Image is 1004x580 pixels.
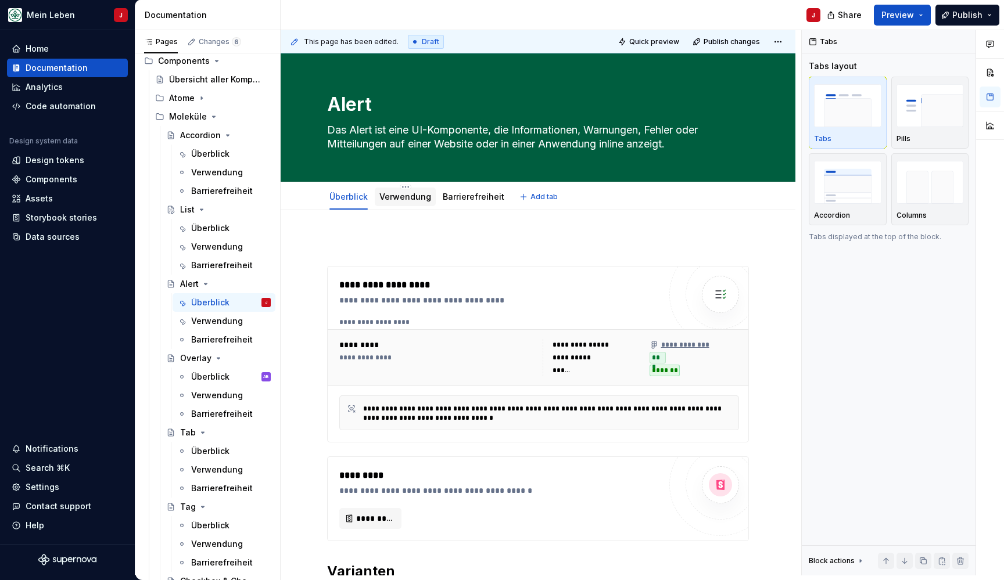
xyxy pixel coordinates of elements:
[838,9,862,21] span: Share
[26,43,49,55] div: Home
[422,37,439,46] span: Draft
[26,520,44,531] div: Help
[26,462,70,474] div: Search ⌘K
[935,5,999,26] button: Publish
[173,460,275,479] a: Verwendung
[329,192,368,201] a: Überblick
[7,59,128,77] a: Documentation
[191,520,230,531] div: Überblick
[516,189,563,205] button: Add tab
[26,443,78,455] div: Notifications
[173,330,275,349] a: Barrierefreiheit
[7,170,128,189] a: Components
[26,81,63,93] div: Analytics
[191,445,230,457] div: Überblick
[26,154,84,166] div: Design tokens
[173,405,275,423] a: Barrierefreiheit
[173,182,275,200] a: Barrierefreiheit
[191,241,243,253] div: Verwendung
[173,237,275,256] a: Verwendung
[191,390,243,401] div: Verwendung
[814,84,881,127] img: placeholder
[180,352,211,364] div: Overlay
[173,553,275,572] a: Barrierefreiheit
[191,297,230,308] div: Überblick
[180,204,195,215] div: List
[191,464,243,475] div: Verwendung
[809,556,855,565] div: Block actions
[265,297,267,308] div: J
[26,212,97,224] div: Storybook stories
[38,554,96,565] svg: Supernova Logo
[821,5,869,26] button: Share
[26,193,53,204] div: Assets
[897,84,964,127] img: placeholder
[952,9,983,21] span: Publish
[173,535,275,553] a: Verwendung
[443,192,504,201] a: Barrierefreiheit
[173,163,275,182] a: Verwendung
[150,107,275,126] div: Moleküle
[26,481,59,493] div: Settings
[615,34,684,50] button: Quick preview
[199,37,241,46] div: Changes
[173,312,275,330] a: Verwendung
[145,9,275,21] div: Documentation
[704,37,760,46] span: Publish changes
[150,89,275,107] div: Atome
[158,55,210,67] div: Components
[530,192,558,201] span: Add tab
[180,129,221,141] div: Accordion
[162,126,275,145] a: Accordion
[26,174,77,185] div: Components
[180,501,196,513] div: Tag
[809,232,969,242] p: Tabs displayed at the top of the block.
[897,161,964,203] img: placeholder
[191,538,243,550] div: Verwendung
[7,189,128,208] a: Assets
[7,78,128,96] a: Analytics
[379,192,431,201] a: Verwendung
[7,97,128,116] a: Code automation
[809,60,857,72] div: Tabs layout
[173,442,275,460] a: Überblick
[191,557,253,568] div: Barrierefreiheit
[7,439,128,458] button: Notifications
[162,423,275,442] a: Tab
[814,161,881,203] img: placeholder
[191,371,230,383] div: Überblick
[891,77,969,149] button: placeholderPills
[26,62,88,74] div: Documentation
[809,553,865,569] div: Block actions
[173,386,275,405] a: Verwendung
[173,368,275,386] a: ÜberblickAB
[438,184,509,208] div: Barrierefreiheit
[304,37,399,46] span: This page has been edited.
[173,479,275,498] a: Barrierefreiheit
[119,10,123,20] div: J
[7,497,128,516] button: Contact support
[162,349,275,368] a: Overlay
[180,427,196,438] div: Tab
[891,153,969,225] button: placeholderColumns
[139,52,275,70] div: Components
[173,256,275,275] a: Barrierefreiheit
[897,134,910,143] p: Pills
[173,293,275,312] a: ÜberblickJ
[2,2,132,27] button: Mein LebenJ
[162,498,275,516] a: Tag
[881,9,914,21] span: Preview
[7,228,128,246] a: Data sources
[191,148,230,160] div: Überblick
[809,77,887,149] button: placeholderTabs
[7,151,128,170] a: Design tokens
[173,516,275,535] a: Überblick
[325,91,747,118] textarea: Alert
[809,153,887,225] button: placeholderAccordion
[169,111,207,123] div: Moleküle
[26,100,96,112] div: Code automation
[874,5,931,26] button: Preview
[7,39,128,58] a: Home
[173,145,275,163] a: Überblick
[814,211,850,220] p: Accordion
